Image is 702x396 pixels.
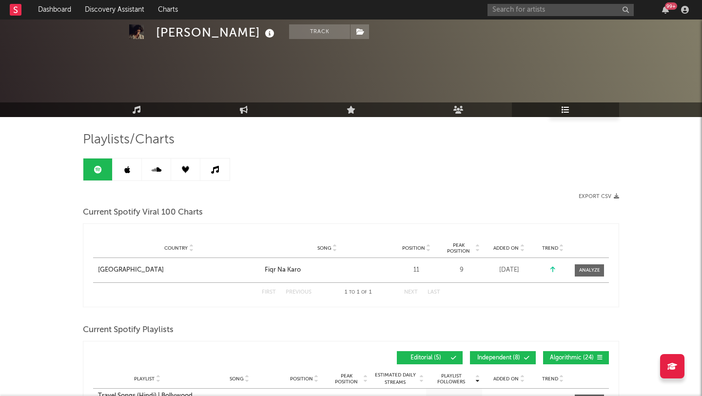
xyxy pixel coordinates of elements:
[485,265,533,275] div: [DATE]
[331,373,362,385] span: Peak Position
[404,290,418,295] button: Next
[164,245,188,251] span: Country
[493,245,519,251] span: Added On
[331,287,385,298] div: 1 1 1
[317,245,331,251] span: Song
[470,351,536,364] button: Independent(8)
[542,376,558,382] span: Trend
[286,290,312,295] button: Previous
[98,265,164,275] div: [GEOGRAPHIC_DATA]
[443,242,474,254] span: Peak Position
[543,351,609,364] button: Algorithmic(24)
[83,207,203,218] span: Current Spotify Viral 100 Charts
[134,376,155,382] span: Playlist
[230,376,244,382] span: Song
[429,373,474,385] span: Playlist Followers
[83,134,175,146] span: Playlists/Charts
[290,376,313,382] span: Position
[397,351,463,364] button: Editorial(5)
[98,265,260,275] a: [GEOGRAPHIC_DATA]
[289,24,350,39] button: Track
[476,355,521,361] span: Independent ( 8 )
[83,324,174,336] span: Current Spotify Playlists
[361,290,367,295] span: of
[262,290,276,295] button: First
[487,4,634,16] input: Search for artists
[349,290,355,295] span: to
[493,376,519,382] span: Added On
[372,372,418,386] span: Estimated Daily Streams
[402,245,425,251] span: Position
[542,245,558,251] span: Trend
[579,194,619,199] button: Export CSV
[394,265,438,275] div: 11
[265,265,301,275] div: Fiqr Na Karo
[662,6,669,14] button: 99+
[265,265,390,275] a: Fiqr Na Karo
[403,355,448,361] span: Editorial ( 5 )
[428,290,440,295] button: Last
[443,265,480,275] div: 9
[156,24,277,40] div: [PERSON_NAME]
[665,2,677,10] div: 99 +
[549,355,594,361] span: Algorithmic ( 24 )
